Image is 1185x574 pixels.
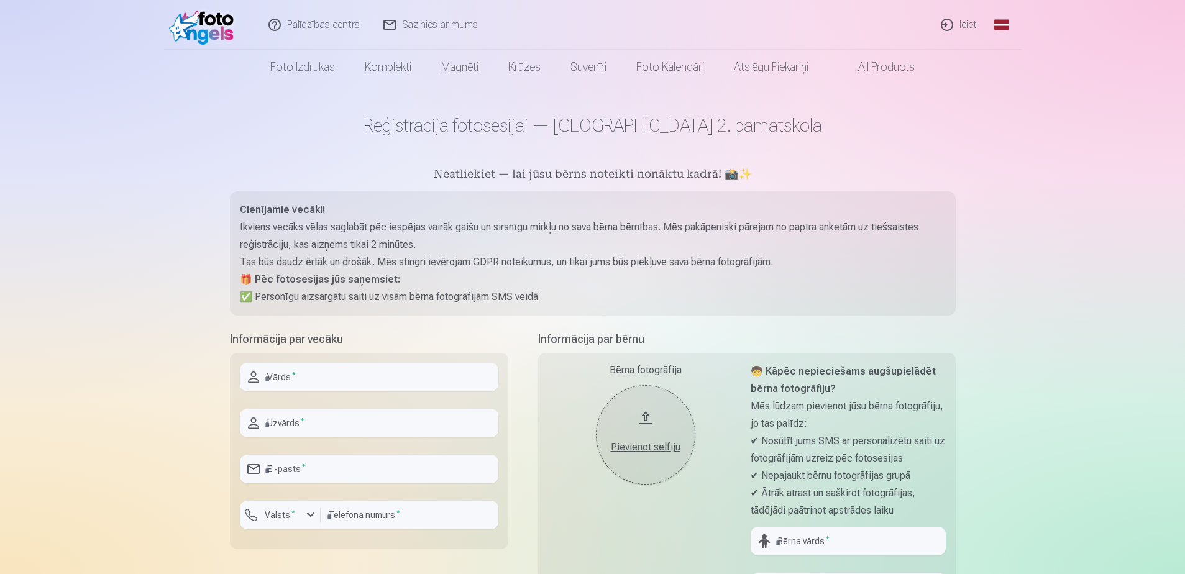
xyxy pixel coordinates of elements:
[548,363,743,378] div: Bērna fotogrāfija
[751,467,946,485] p: ✔ Nepajaukt bērnu fotogrāfijas grupā
[493,50,556,84] a: Krūzes
[240,288,946,306] p: ✅ Personīgu aizsargātu saiti uz visām bērna fotogrāfijām SMS veidā
[556,50,621,84] a: Suvenīri
[255,50,350,84] a: Foto izdrukas
[751,398,946,432] p: Mēs lūdzam pievienot jūsu bērna fotogrāfiju, jo tas palīdz:
[751,485,946,519] p: ✔ Ātrāk atrast un sašķirot fotogrāfijas, tādējādi paātrinot apstrādes laiku
[230,114,956,137] h1: Reģistrācija fotosesijai — [GEOGRAPHIC_DATA] 2. pamatskola
[240,501,321,529] button: Valsts*
[596,385,695,485] button: Pievienot selfiju
[719,50,823,84] a: Atslēgu piekariņi
[169,5,240,45] img: /fa1
[230,166,956,184] h5: Neatliekiet — lai jūsu bērns noteikti nonāktu kadrā! 📸✨
[240,253,946,271] p: Tas būs daudz ērtāk un drošāk. Mēs stingri ievērojam GDPR noteikumus, un tikai jums būs piekļuve ...
[426,50,493,84] a: Magnēti
[751,365,936,394] strong: 🧒 Kāpēc nepieciešams augšupielādēt bērna fotogrāfiju?
[350,50,426,84] a: Komplekti
[260,509,300,521] label: Valsts
[823,50,930,84] a: All products
[240,219,946,253] p: Ikviens vecāks vēlas saglabāt pēc iespējas vairāk gaišu un sirsnīgu mirkļu no sava bērna bērnības...
[240,273,400,285] strong: 🎁 Pēc fotosesijas jūs saņemsiet:
[751,432,946,467] p: ✔ Nosūtīt jums SMS ar personalizētu saiti uz fotogrāfijām uzreiz pēc fotosesijas
[538,330,956,348] h5: Informācija par bērnu
[240,204,325,216] strong: Cienījamie vecāki!
[230,330,508,348] h5: Informācija par vecāku
[608,440,683,455] div: Pievienot selfiju
[621,50,719,84] a: Foto kalendāri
